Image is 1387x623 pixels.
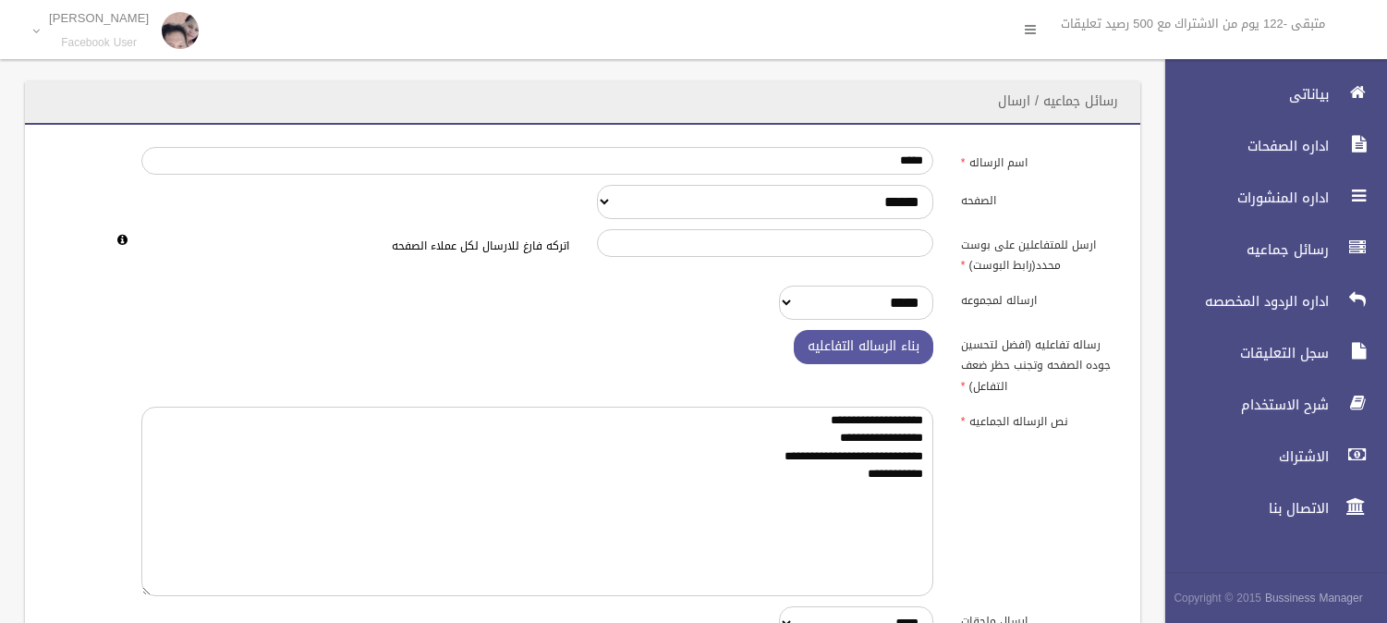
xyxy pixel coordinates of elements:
label: الصفحه [947,185,1129,211]
span: رسائل جماعيه [1150,240,1334,259]
a: اداره الصفحات [1150,126,1387,166]
label: ارسل للمتفاعلين على بوست محدد(رابط البوست) [947,229,1129,275]
label: رساله تفاعليه (افضل لتحسين جوده الصفحه وتجنب حظر ضعف التفاعل) [947,330,1129,397]
h6: اتركه فارغ للارسال لكل عملاء الصفحه [141,240,569,252]
label: نص الرساله الجماعيه [947,407,1129,433]
a: شرح الاستخدام [1150,385,1387,425]
span: Copyright © 2015 [1174,588,1261,608]
span: الاشتراك [1150,447,1334,466]
span: اداره المنشورات [1150,189,1334,207]
button: بناء الرساله التفاعليه [794,330,933,364]
a: اداره الردود المخصصه [1150,281,1387,322]
span: سجل التعليقات [1150,344,1334,362]
a: رسائل جماعيه [1150,229,1387,270]
strong: Bussiness Manager [1265,588,1363,608]
span: شرح الاستخدام [1150,396,1334,414]
span: اداره الصفحات [1150,137,1334,155]
a: اداره المنشورات [1150,177,1387,218]
label: ارساله لمجموعه [947,286,1129,311]
a: الاتصال بنا [1150,488,1387,529]
small: Facebook User [49,36,149,50]
a: بياناتى [1150,74,1387,115]
header: رسائل جماعيه / ارسال [976,83,1140,119]
span: اداره الردود المخصصه [1150,292,1334,311]
span: الاتصال بنا [1150,499,1334,518]
a: سجل التعليقات [1150,333,1387,373]
a: الاشتراك [1150,436,1387,477]
label: اسم الرساله [947,147,1129,173]
p: [PERSON_NAME] [49,11,149,25]
span: بياناتى [1150,85,1334,104]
